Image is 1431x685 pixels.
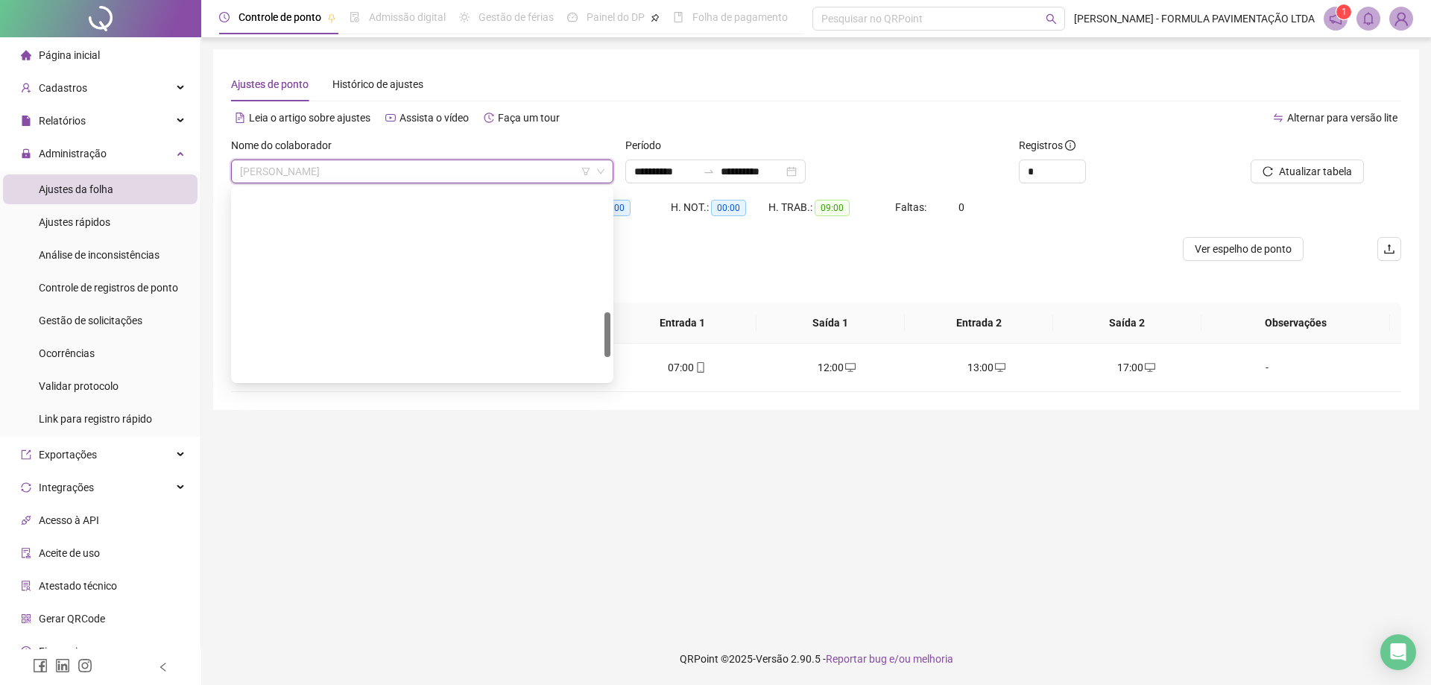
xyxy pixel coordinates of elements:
[39,115,86,127] span: Relatórios
[21,449,31,460] span: export
[694,362,706,373] span: mobile
[39,449,97,461] span: Exportações
[21,613,31,624] span: qrcode
[219,12,230,22] span: clock-circle
[1273,113,1283,123] span: swap
[1329,12,1342,25] span: notification
[201,633,1431,685] footer: QRPoint © 2025 - 2.90.5 -
[1053,303,1201,344] th: Saída 2
[39,413,152,425] span: Link para registro rápido
[703,165,715,177] span: swap-right
[385,113,396,123] span: youtube
[21,646,31,657] span: dollar
[815,200,850,216] span: 09:00
[756,653,789,665] span: Versão
[39,82,87,94] span: Cadastros
[484,113,494,123] span: history
[1223,359,1311,376] div: -
[923,359,1049,376] div: 13:00
[39,613,105,625] span: Gerar QRCode
[905,303,1053,344] th: Entrada 2
[39,482,94,493] span: Integrações
[1019,137,1075,154] span: Registros
[21,548,31,558] span: audit
[21,515,31,525] span: api
[608,303,756,344] th: Entrada 1
[39,315,142,326] span: Gestão de solicitações
[240,160,604,183] span: SANDRO SANTOS DA COSTA
[39,645,87,657] span: Financeiro
[1342,7,1347,17] span: 1
[774,359,900,376] div: 12:00
[350,12,360,22] span: file-done
[21,148,31,159] span: lock
[624,359,750,376] div: 07:00
[498,112,560,124] span: Faça um tour
[39,49,100,61] span: Página inicial
[39,347,95,359] span: Ocorrências
[1390,7,1412,30] img: 84187
[844,362,856,373] span: desktop
[826,653,953,665] span: Reportar bug e/ou melhoria
[692,11,788,23] span: Folha de pagamento
[1362,12,1375,25] span: bell
[1251,160,1364,183] button: Atualizar tabela
[587,11,645,23] span: Painel do DP
[478,11,554,23] span: Gestão de férias
[39,148,107,160] span: Administração
[231,78,309,90] span: Ajustes de ponto
[673,12,683,22] span: book
[21,83,31,93] span: user-add
[78,658,92,673] span: instagram
[1279,163,1352,180] span: Atualizar tabela
[249,112,370,124] span: Leia o artigo sobre ajustes
[596,167,605,176] span: down
[625,137,671,154] label: Período
[33,658,48,673] span: facebook
[1143,362,1155,373] span: desktop
[958,201,964,213] span: 0
[1263,166,1273,177] span: reload
[332,78,423,90] span: Histórico de ajustes
[1074,10,1315,27] span: [PERSON_NAME] - FORMULA PAVIMENTAÇÃO LTDA
[1336,4,1351,19] sup: 1
[39,547,100,559] span: Aceite de uso
[574,199,671,216] div: HE 3:
[39,249,159,261] span: Análise de inconsistências
[399,112,469,124] span: Assista o vídeo
[39,380,119,392] span: Validar protocolo
[369,11,446,23] span: Admissão digital
[39,282,178,294] span: Controle de registros de ponto
[1195,241,1292,257] span: Ver espelho de ponto
[39,183,113,195] span: Ajustes da folha
[1213,315,1378,331] span: Observações
[756,303,905,344] th: Saída 1
[703,165,715,177] span: to
[231,137,341,154] label: Nome do colaborador
[21,482,31,493] span: sync
[39,580,117,592] span: Atestado técnico
[671,199,768,216] div: H. NOT.:
[1383,243,1395,255] span: upload
[994,362,1005,373] span: desktop
[1183,237,1304,261] button: Ver espelho de ponto
[459,12,470,22] span: sun
[567,12,578,22] span: dashboard
[158,662,168,672] span: left
[1073,359,1199,376] div: 17:00
[1380,634,1416,670] div: Open Intercom Messenger
[1201,303,1390,344] th: Observações
[39,514,99,526] span: Acesso à API
[1046,13,1057,25] span: search
[768,199,895,216] div: H. TRAB.:
[235,113,245,123] span: file-text
[1065,140,1075,151] span: info-circle
[581,167,590,176] span: filter
[711,200,746,216] span: 00:00
[651,13,660,22] span: pushpin
[1287,112,1397,124] span: Alternar para versão lite
[21,116,31,126] span: file
[895,201,929,213] span: Faltas:
[21,50,31,60] span: home
[327,13,336,22] span: pushpin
